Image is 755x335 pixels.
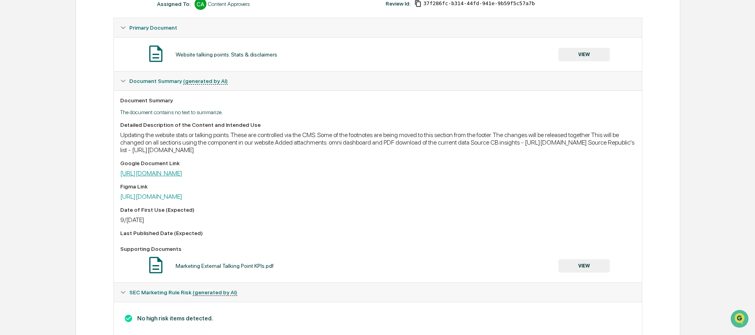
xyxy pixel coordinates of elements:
a: [URL][DOMAIN_NAME] [120,193,182,200]
div: Document Summary [120,97,635,104]
div: Document Summary (generated by AI) [114,302,641,335]
img: 1746055101610-c473b297-6a78-478c-a979-82029cc54cd1 [8,60,22,75]
u: (generated by AI) [193,289,237,296]
span: SEC Marketing Rule Risk [129,289,237,295]
div: Document Summary (generated by AI) [114,72,641,90]
span: 37f286fc-b314-44fd-941e-9b59f5c57a7b [423,0,535,7]
div: Review Id: [386,0,411,7]
iframe: Open customer support [730,309,751,330]
span: Attestations [65,100,98,107]
input: Clear [21,36,131,44]
div: Content Approvers [208,1,250,7]
div: Marketing External Talking Point KPIs.pdf [176,263,274,269]
a: 🗄️Attestations [54,96,101,111]
button: VIEW [558,259,610,273]
a: 🖐️Preclearance [5,96,54,111]
h3: No high risk items detected. [120,314,635,323]
div: 🗄️ [57,100,64,107]
div: Google Document Link [120,160,635,166]
div: Primary Document [114,37,641,71]
a: [URL][DOMAIN_NAME] [120,169,182,177]
p: The document contains no text to summarize. [120,109,635,115]
button: Start new chat [134,63,144,72]
div: Last Published Date (Expected) [120,230,635,236]
div: Primary Document [114,18,641,37]
p: How can we help? [8,17,144,29]
span: Pylon [79,134,96,140]
div: 9/[DATE] [120,216,635,224]
div: Date of First Use (Expected) [120,207,635,213]
u: (generated by AI) [183,78,228,85]
div: Figma Link [120,183,635,190]
div: 🔎 [8,115,14,122]
div: Detailed Description of the Content and Intended Use [120,122,635,128]
div: We're available if you need us! [27,68,100,75]
a: 🔎Data Lookup [5,111,53,126]
span: Primary Document [129,24,177,31]
img: Document Icon [146,255,166,275]
button: VIEW [558,48,610,61]
div: Supporting Documents [120,246,635,252]
div: Document Summary (generated by AI) [114,90,641,282]
img: Document Icon [146,44,166,64]
div: Updating the website stats or talking points. These are controlled via the CMS. Some of the footn... [120,131,635,154]
span: Data Lookup [16,115,50,122]
a: Powered byPylon [56,134,96,140]
div: SEC Marketing Rule Risk (generated by AI) [114,283,641,302]
span: Document Summary [129,78,228,84]
div: Assigned To: [157,1,191,7]
span: Preclearance [16,100,51,107]
div: Start new chat [27,60,130,68]
div: 🖐️ [8,100,14,107]
div: Website talking points. Stats & disclaimers [176,51,277,58]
